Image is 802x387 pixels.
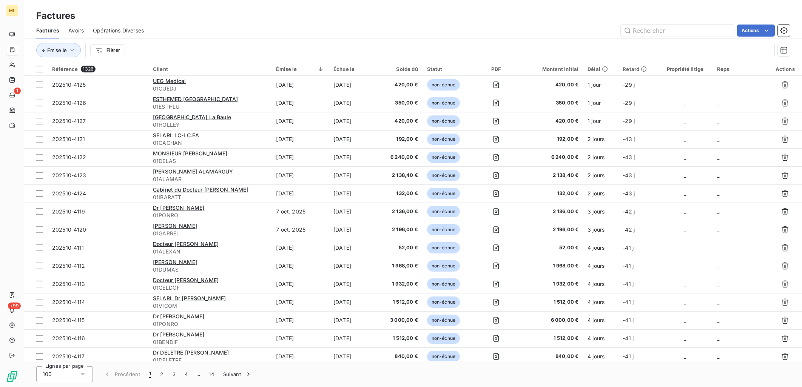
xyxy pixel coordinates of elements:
[380,226,418,233] span: 2 196,00 €
[623,335,634,341] span: -41 j
[329,221,376,239] td: [DATE]
[180,366,192,382] button: 4
[329,329,376,347] td: [DATE]
[380,66,418,72] div: Solde dû
[14,88,21,94] span: 1
[523,135,578,143] span: 192,00 €
[523,280,578,288] span: 1 932,00 €
[52,154,86,160] span: 202510-4122
[717,190,719,197] span: _
[52,335,85,341] span: 202510-4116
[479,66,514,72] div: PDF
[623,226,635,233] span: -42 j
[153,248,267,255] span: 01ALEXAN
[271,347,329,365] td: [DATE]
[717,299,719,305] span: _
[329,203,376,221] td: [DATE]
[684,154,686,160] span: _
[583,184,618,203] td: 2 jours
[271,166,329,184] td: [DATE]
[8,303,21,309] span: +99
[329,166,376,184] td: [DATE]
[623,81,635,88] span: -29 j
[271,112,329,130] td: [DATE]
[36,9,75,23] h3: Factures
[427,351,460,362] span: non-échue
[684,281,686,287] span: _
[523,262,578,270] span: 1 968,00 €
[684,353,686,359] span: _
[427,315,460,326] span: non-échue
[427,242,460,253] span: non-échue
[380,244,418,252] span: 52,00 €
[156,366,168,382] button: 2
[717,244,719,251] span: _
[204,366,219,382] button: 14
[523,353,578,360] span: 840,00 €
[153,96,238,102] span: ESTHEMED [GEOGRAPHIC_DATA]
[773,66,797,72] div: Actions
[523,335,578,342] span: 1 512,00 €
[380,172,418,179] span: 2 138,40 €
[153,331,204,338] span: Dr [PERSON_NAME]
[153,168,233,175] span: [PERSON_NAME] ALAMARGUY
[6,370,18,382] img: Logo LeanPay
[153,114,231,120] span: [GEOGRAPHIC_DATA] La Baule
[583,112,618,130] td: 1 jour
[329,257,376,275] td: [DATE]
[717,208,719,215] span: _
[684,100,686,106] span: _
[153,150,227,157] span: MONSIEUR [PERSON_NAME]
[684,263,686,269] span: _
[36,27,59,34] span: Factures
[153,241,219,247] span: Docteur [PERSON_NAME]
[329,130,376,148] td: [DATE]
[153,277,219,283] span: Docteur [PERSON_NAME]
[662,66,708,72] div: Propriété litige
[737,25,775,37] button: Actions
[52,118,86,124] span: 202510-4127
[427,224,460,235] span: non-échue
[588,66,614,72] div: Délai
[523,81,578,89] span: 420,00 €
[47,47,67,53] span: Émise le
[583,94,618,112] td: 1 jour
[717,154,719,160] span: _
[52,226,86,233] span: 202510-4120
[623,299,634,305] span: -41 j
[427,152,460,163] span: non-échue
[271,275,329,293] td: [DATE]
[583,130,618,148] td: 2 jours
[153,295,226,301] span: SELARL Dr [PERSON_NAME]
[153,139,267,147] span: 01CACHAN
[717,100,719,106] span: _
[684,190,686,197] span: _
[427,206,460,217] span: non-échue
[427,66,470,72] div: Statut
[271,311,329,329] td: [DATE]
[717,81,719,88] span: _
[153,121,267,129] span: 01HOLLEY
[153,103,267,111] span: 01ESTHLU
[380,117,418,125] span: 420,00 €
[717,226,719,233] span: _
[329,275,376,293] td: [DATE]
[145,366,156,382] button: 1
[52,299,85,305] span: 202510-4114
[153,284,267,292] span: 01GELDOF
[427,79,460,91] span: non-échue
[52,136,85,142] span: 202510-4121
[52,190,86,197] span: 202510-4124
[623,154,635,160] span: -43 j
[523,117,578,125] span: 420,00 €
[523,244,578,252] span: 52,00 €
[427,134,460,145] span: non-échue
[271,184,329,203] td: [DATE]
[523,298,578,306] span: 1 512,00 €
[623,244,634,251] span: -41 j
[333,66,371,72] div: Échue le
[380,353,418,360] span: 840,00 €
[427,188,460,199] span: non-échue
[192,368,204,380] span: …
[153,212,267,219] span: 01PONRO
